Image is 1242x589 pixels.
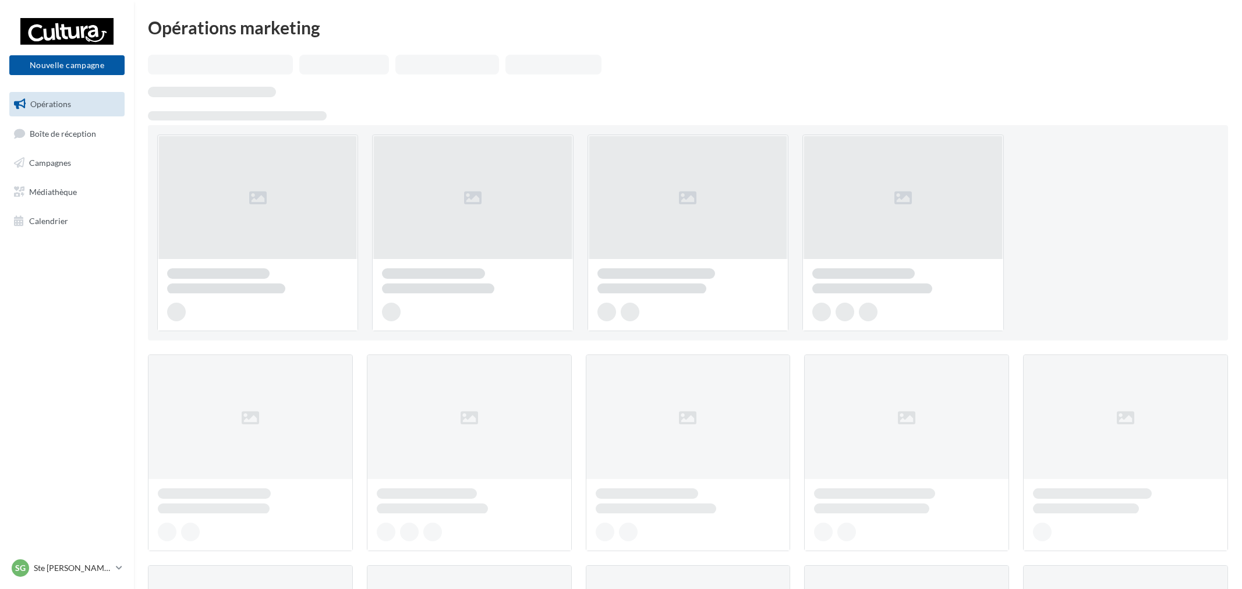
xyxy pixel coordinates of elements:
span: Campagnes [29,158,71,168]
a: Médiathèque [7,180,127,204]
span: Boîte de réception [30,128,96,138]
span: SG [15,562,26,574]
a: Calendrier [7,209,127,233]
span: Médiathèque [29,187,77,197]
a: Opérations [7,92,127,116]
a: Boîte de réception [7,121,127,146]
button: Nouvelle campagne [9,55,125,75]
span: Opérations [30,99,71,109]
div: Opérations marketing [148,19,1228,36]
a: Campagnes [7,151,127,175]
a: SG Ste [PERSON_NAME] des Bois [9,557,125,579]
p: Ste [PERSON_NAME] des Bois [34,562,111,574]
span: Calendrier [29,215,68,225]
